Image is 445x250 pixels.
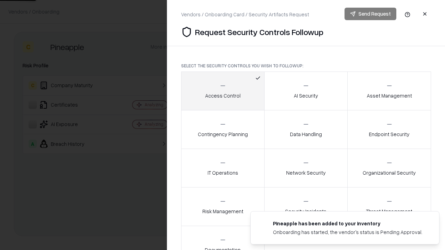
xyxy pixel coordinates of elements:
img: pineappleenergy.com [259,220,267,228]
p: Endpoint Security [369,131,410,138]
div: Onboarding has started, the vendor's status is Pending Approval. [273,228,422,236]
p: Network Security [286,169,326,176]
button: AI Security [264,72,348,110]
button: Network Security [264,149,348,187]
p: Security Incidents [285,208,326,215]
button: Access Control [181,72,265,110]
p: Threat Management [366,208,412,215]
button: Endpoint Security [347,110,431,149]
p: Organizational Security [363,169,416,176]
p: Contingency Planning [198,131,248,138]
div: Vendors / Onboarding Card / Security Artifacts Request [181,11,309,18]
p: IT Operations [208,169,238,176]
p: Asset Management [367,92,412,99]
p: Access Control [205,92,241,99]
button: Risk Management [181,187,265,226]
button: Organizational Security [347,149,431,187]
button: Data Handling [264,110,348,149]
p: AI Security [294,92,318,99]
button: Threat Management [347,187,431,226]
p: Risk Management [202,208,243,215]
p: Data Handling [290,131,322,138]
p: Request Security Controls Followup [195,26,323,37]
p: Select the security controls you wish to followup: [181,63,431,69]
button: Security Incidents [264,187,348,226]
button: Contingency Planning [181,110,265,149]
button: Asset Management [347,72,431,110]
button: IT Operations [181,149,265,187]
div: Pineapple has been added to your inventory [273,220,422,227]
